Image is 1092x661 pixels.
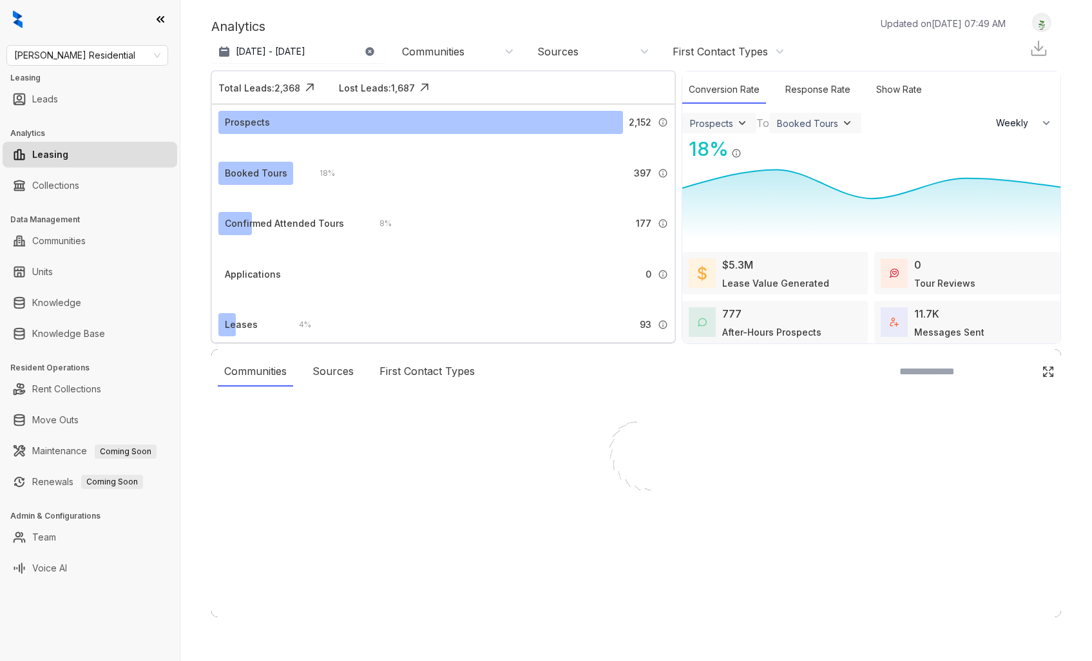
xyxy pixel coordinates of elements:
img: Click Icon [1042,365,1055,378]
a: Knowledge [32,290,81,316]
img: logo [13,10,23,28]
img: ViewFilterArrow [736,117,749,129]
img: Info [731,148,742,158]
div: Total Leads: 2,368 [218,81,300,95]
img: Info [658,168,668,178]
div: Applications [225,267,281,282]
li: Communities [3,228,177,254]
div: Prospects [225,115,270,129]
li: Knowledge [3,290,177,316]
span: 397 [634,166,651,180]
div: Confirmed Attended Tours [225,216,344,231]
div: Communities [218,357,293,387]
span: 93 [640,318,651,332]
div: Booked Tours [225,166,287,180]
li: Leads [3,86,177,112]
div: Prospects [690,118,733,129]
h3: Admin & Configurations [10,510,180,522]
li: Move Outs [3,407,177,433]
div: Loading... [613,523,659,536]
h3: Resident Operations [10,362,180,374]
div: Communities [402,44,465,59]
img: ViewFilterArrow [841,117,854,129]
div: Show Rate [870,76,928,104]
img: Info [658,117,668,128]
img: AfterHoursConversations [698,318,707,327]
div: Booked Tours [777,118,838,129]
img: Click Icon [742,137,761,156]
a: Move Outs [32,407,79,433]
div: To [756,115,769,131]
div: Conversion Rate [682,76,766,104]
li: Renewals [3,469,177,495]
img: Click Icon [415,78,434,97]
p: Analytics [211,17,265,36]
span: Griffis Residential [14,46,160,65]
p: Updated on [DATE] 07:49 AM [881,17,1006,30]
div: 8 % [367,216,392,231]
li: Leasing [3,142,177,168]
p: [DATE] - [DATE] [236,45,305,58]
h3: Leasing [10,72,180,84]
a: Units [32,259,53,285]
span: Weekly [996,117,1035,129]
span: 177 [636,216,651,231]
a: Team [32,524,56,550]
a: Communities [32,228,86,254]
li: Maintenance [3,438,177,464]
img: LeaseValue [698,265,707,281]
img: Download [1029,39,1048,58]
div: Messages Sent [914,325,984,339]
span: Coming Soon [81,475,143,489]
a: Voice AI [32,555,67,581]
div: 777 [722,306,742,321]
button: Weekly [988,111,1060,135]
img: Click Icon [300,78,320,97]
li: Knowledge Base [3,321,177,347]
div: $5.3M [722,257,753,273]
li: Units [3,259,177,285]
a: RenewalsComing Soon [32,469,143,495]
span: Coming Soon [95,445,157,459]
div: 18 % [307,166,335,180]
a: Collections [32,173,79,198]
a: Leads [32,86,58,112]
li: Collections [3,173,177,198]
button: [DATE] - [DATE] [211,40,385,63]
div: 0 [914,257,921,273]
li: Team [3,524,177,550]
div: First Contact Types [373,357,481,387]
div: First Contact Types [673,44,768,59]
div: 18 % [682,135,729,164]
div: Response Rate [779,76,857,104]
li: Voice AI [3,555,177,581]
img: TourReviews [890,269,899,278]
div: Lease Value Generated [722,276,829,290]
div: After-Hours Prospects [722,325,821,339]
img: Info [658,218,668,229]
h3: Analytics [10,128,180,139]
img: Info [658,320,668,330]
div: Lost Leads: 1,687 [339,81,415,95]
div: Leases [225,318,258,332]
h3: Data Management [10,214,180,225]
div: Tour Reviews [914,276,975,290]
a: Leasing [32,142,68,168]
div: Sources [537,44,579,59]
span: 0 [646,267,651,282]
li: Rent Collections [3,376,177,402]
a: Knowledge Base [32,321,105,347]
div: Sources [306,357,360,387]
a: Rent Collections [32,376,101,402]
img: Loader [572,394,701,523]
div: 4 % [286,318,311,332]
img: TotalFum [890,318,899,327]
img: Info [658,269,668,280]
img: UserAvatar [1033,16,1051,30]
span: 2,152 [629,115,651,129]
div: 11.7K [914,306,939,321]
img: SearchIcon [1015,366,1026,377]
